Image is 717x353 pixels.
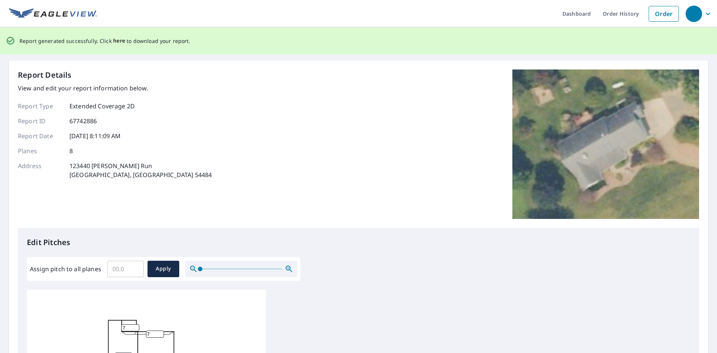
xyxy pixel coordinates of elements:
[18,102,63,111] p: Report Type
[18,146,63,155] p: Planes
[512,69,699,219] img: Top image
[69,131,121,140] p: [DATE] 8:11:09 AM
[18,161,63,179] p: Address
[69,102,135,111] p: Extended Coverage 2D
[18,84,212,93] p: View and edit your report information below.
[649,6,679,22] a: Order
[107,258,144,279] input: 00.0
[113,36,125,46] button: here
[18,131,63,140] p: Report Date
[18,69,72,81] p: Report Details
[19,36,190,46] p: Report generated successfully. Click to download your report.
[30,264,101,273] label: Assign pitch to all planes
[148,261,179,277] button: Apply
[69,146,73,155] p: 8
[153,264,173,273] span: Apply
[18,117,63,126] p: Report ID
[69,161,212,179] p: 123440 [PERSON_NAME] Run [GEOGRAPHIC_DATA], [GEOGRAPHIC_DATA] 54484
[69,117,97,126] p: 67742886
[27,237,690,248] p: Edit Pitches
[9,8,97,19] img: EV Logo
